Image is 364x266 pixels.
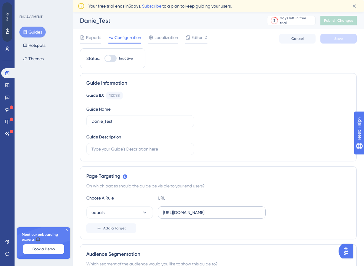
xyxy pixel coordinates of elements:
[22,232,65,242] span: Meet our onboarding experts 🎧
[86,182,350,190] div: On which pages should the guide be visible to your end users?
[103,226,126,231] span: Add a Target
[61,25,90,35] button: Step
[109,93,120,98] div: 152788
[88,2,232,10] span: Your free trial ends in 3 days. to a plan to keep guiding your users.
[26,45,37,50] div: 152788
[19,40,49,51] button: Hotspots
[20,63,99,67] span: 1. Step-1
[86,173,350,180] div: Page Targeting
[273,18,275,23] div: 3
[6,44,22,51] div: Guide ID:
[6,26,57,34] span: Danie_Test
[89,45,101,50] span: Settings
[119,56,133,61] span: Inactive
[114,34,141,41] span: Configuration
[75,28,82,33] span: Step
[280,16,313,25] div: days left in free trial
[86,133,121,141] div: Guide Description
[86,105,111,113] div: Guide Name
[80,16,252,25] div: Danie_Test
[19,27,46,37] button: Guides
[19,53,47,64] button: Themes
[14,2,38,9] span: Need Help?
[163,209,260,216] input: yourwebsite.com/path
[191,34,203,41] span: Editor
[19,15,42,19] div: ENGAGEMENT
[86,251,350,258] div: Audience Segmentation
[324,18,353,23] span: Publish Changes
[23,244,64,254] button: Book a Demo
[2,2,22,11] button: Back
[91,146,189,152] input: Type your Guide’s Description here
[86,55,100,62] div: Status:
[86,79,350,87] div: Guide Information
[86,34,101,41] span: Reports
[86,206,153,219] button: equals
[91,209,104,216] span: equals
[320,34,357,44] button: Save
[86,92,104,99] div: Guide ID:
[339,242,357,260] iframe: UserGuiding AI Assistant Launcher
[334,36,343,41] span: Save
[12,4,20,9] span: Back
[154,34,178,41] span: Localization
[81,42,102,52] button: Settings
[158,194,224,202] div: URL
[142,4,161,8] a: Subscribe
[91,118,189,125] input: Type your Guide’s Name here
[86,194,153,202] div: Choose A Rule
[291,36,304,41] span: Cancel
[32,247,55,251] span: Book a Demo
[86,223,136,233] button: Add a Target
[279,34,316,44] button: Cancel
[320,16,357,25] button: Publish Changes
